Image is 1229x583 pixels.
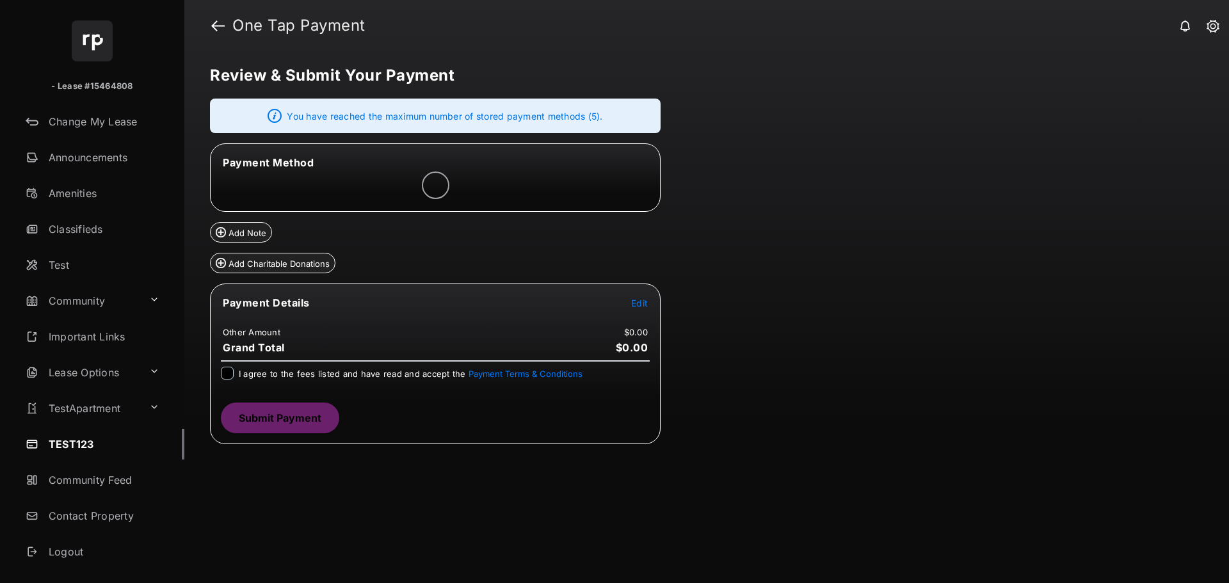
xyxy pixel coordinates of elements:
[20,357,144,388] a: Lease Options
[616,341,648,354] span: $0.00
[20,214,184,244] a: Classifieds
[72,20,113,61] img: svg+xml;base64,PHN2ZyB4bWxucz0iaHR0cDovL3d3dy53My5vcmcvMjAwMC9zdmciIHdpZHRoPSI2NCIgaGVpZ2h0PSI2NC...
[210,68,1193,83] h5: Review & Submit Your Payment
[20,465,184,495] a: Community Feed
[239,369,582,379] span: I agree to the fees listed and have read and accept the
[20,321,165,352] a: Important Links
[20,178,184,209] a: Amenities
[631,296,648,309] button: Edit
[222,326,281,338] td: Other Amount
[223,156,314,169] span: Payment Method
[223,296,310,309] span: Payment Details
[51,80,133,93] p: - Lease #15464808
[623,326,648,338] td: $0.00
[20,106,184,137] a: Change My Lease
[223,341,285,354] span: Grand Total
[210,99,661,133] div: You have reached the maximum number of stored payment methods (5).
[210,253,335,273] button: Add Charitable Donations
[20,250,184,280] a: Test
[469,369,582,379] button: I agree to the fees listed and have read and accept the
[631,298,648,308] span: Edit
[20,500,184,531] a: Contact Property
[20,285,144,316] a: Community
[221,403,339,433] button: Submit Payment
[20,429,184,459] a: TEST123
[20,393,144,424] a: TestApartment
[210,222,272,243] button: Add Note
[20,536,184,567] a: Logout
[232,18,365,33] strong: One Tap Payment
[20,142,184,173] a: Announcements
